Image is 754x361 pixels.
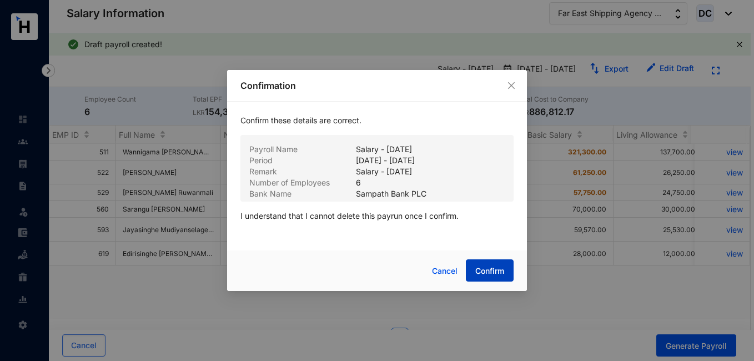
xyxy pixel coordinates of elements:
[505,79,517,92] button: Close
[249,177,356,188] p: Number of Employees
[240,115,514,135] p: Confirm these details are correct.
[432,265,458,277] span: Cancel
[249,155,356,166] p: Period
[240,79,514,92] p: Confirmation
[356,144,412,155] p: Salary - [DATE]
[356,166,412,177] p: Salary - [DATE]
[240,202,514,230] p: I understand that I cannot delete this payrun once I confirm.
[249,188,356,199] p: Bank Name
[466,259,514,282] button: Confirm
[507,81,516,90] span: close
[356,188,426,199] p: Sampath Bank PLC
[424,260,466,282] button: Cancel
[249,166,356,177] p: Remark
[356,155,415,166] p: [DATE] - [DATE]
[475,265,504,277] span: Confirm
[249,144,356,155] p: Payroll Name
[356,177,361,188] p: 6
